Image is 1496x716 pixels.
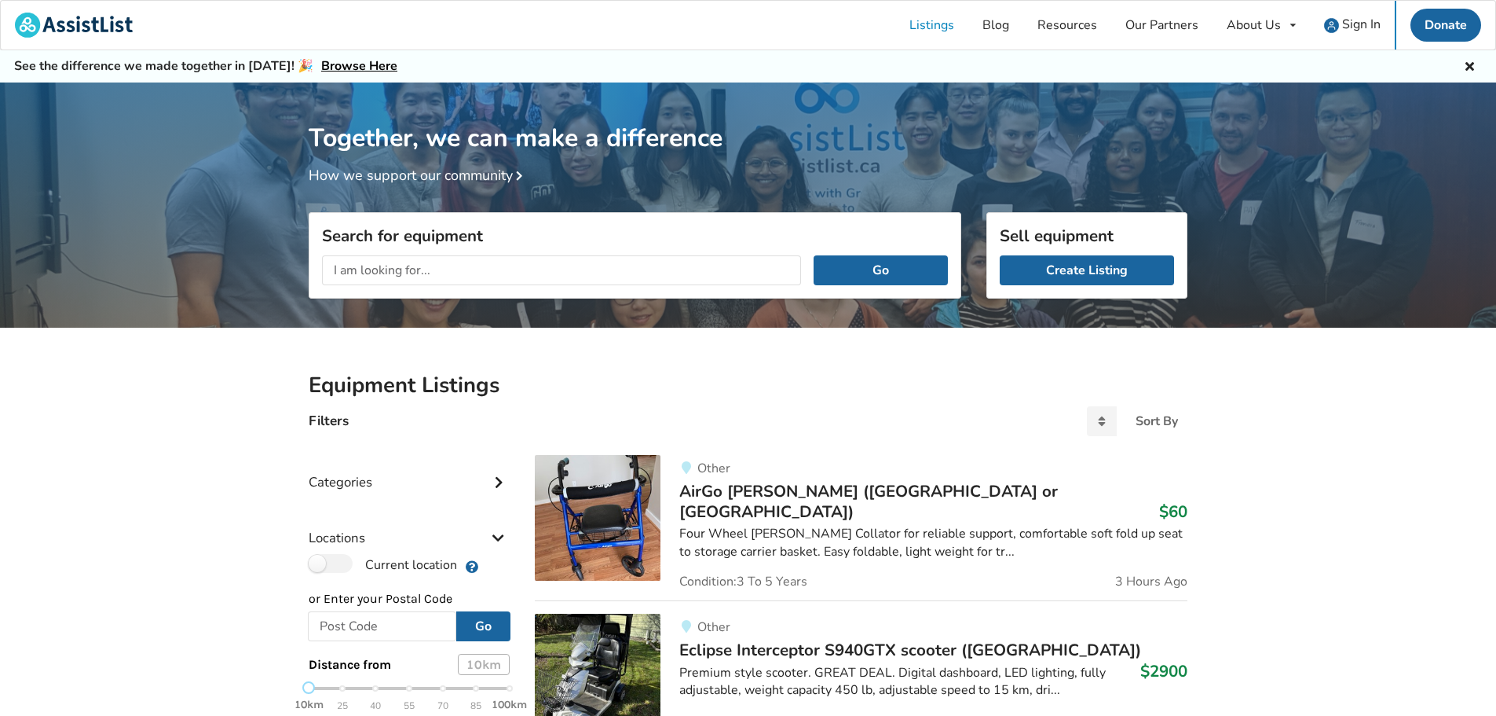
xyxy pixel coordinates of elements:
[697,619,730,636] span: Other
[309,83,1187,154] h1: Together, we can make a difference
[1023,1,1111,50] a: Resources
[458,654,510,675] div: 10 km
[679,480,1058,523] span: AirGo [PERSON_NAME] ([GEOGRAPHIC_DATA] or [GEOGRAPHIC_DATA])
[1227,19,1281,31] div: About Us
[308,611,456,641] input: Post Code
[1342,16,1381,33] span: Sign In
[15,13,133,38] img: assistlist-logo
[1111,1,1213,50] a: Our Partners
[1310,1,1395,50] a: user icon Sign In
[535,455,660,581] img: mobility-airgo walker (parksville or port alberni)
[309,554,457,575] label: Current location
[309,442,510,498] div: Categories
[1000,255,1174,285] a: Create Listing
[309,412,349,430] h4: Filters
[1410,9,1481,42] a: Donate
[679,664,1187,700] div: Premium style scooter. GREAT DEAL. Digital dashboard, LED lighting, fully adjustable, weight capa...
[535,455,1187,601] a: mobility-airgo walker (parksville or port alberni)OtherAirGo [PERSON_NAME] ([GEOGRAPHIC_DATA] or ...
[1159,501,1187,522] h3: $60
[895,1,968,50] a: Listings
[309,372,1187,399] h2: Equipment Listings
[309,657,391,672] span: Distance from
[492,698,527,711] strong: 100km
[814,255,948,285] button: Go
[14,58,397,75] h5: See the difference we made together in [DATE]! 🎉
[679,639,1141,661] span: Eclipse Interceptor S940GTX scooter ([GEOGRAPHIC_DATA])
[679,575,807,588] span: Condition: 3 To 5 Years
[370,697,381,715] span: 40
[322,255,801,285] input: I am looking for...
[679,525,1187,561] div: Four Wheel [PERSON_NAME] Collator for reliable support, comfortable soft fold up seat to storage ...
[437,697,448,715] span: 70
[1115,575,1187,588] span: 3 Hours Ago
[456,611,510,641] button: Go
[337,697,348,715] span: 25
[968,1,1023,50] a: Blog
[309,590,510,608] p: or Enter your Postal Code
[1324,18,1339,33] img: user icon
[404,697,415,715] span: 55
[309,498,510,554] div: Locations
[322,226,948,246] h3: Search for equipment
[1140,661,1187,681] h3: $2900
[697,460,730,477] span: Other
[470,697,481,715] span: 85
[1000,226,1174,246] h3: Sell equipment
[1136,415,1178,428] div: Sort By
[294,698,324,711] strong: 10km
[321,57,397,75] a: Browse Here
[309,166,529,185] a: How we support our community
